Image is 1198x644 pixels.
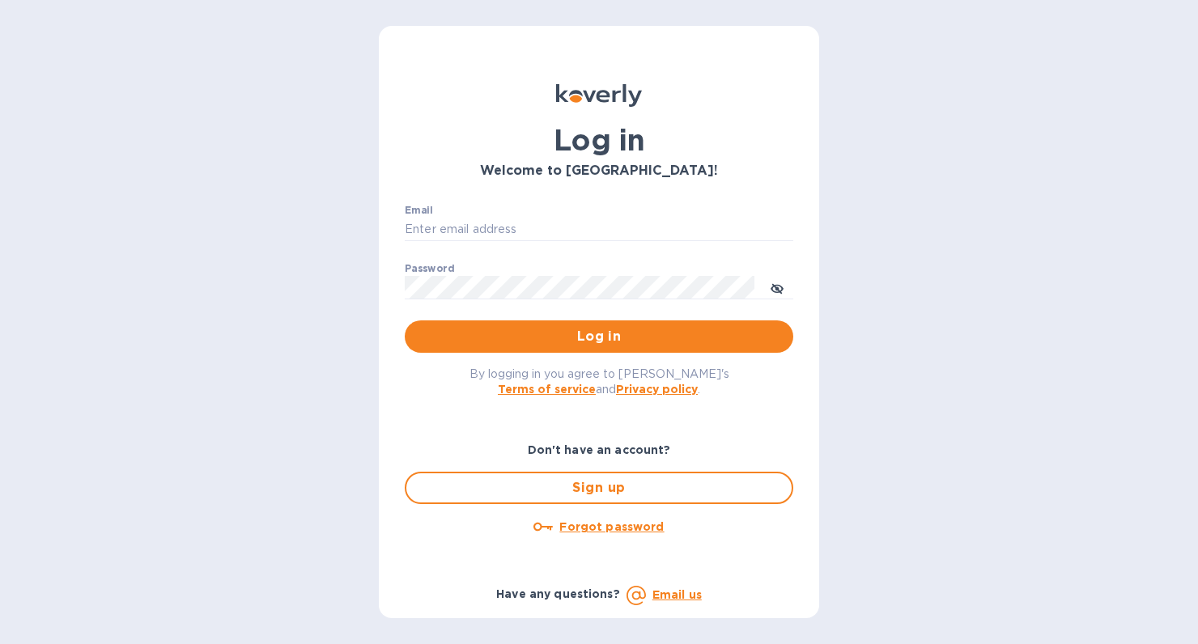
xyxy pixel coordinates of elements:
[405,320,793,353] button: Log in
[418,327,780,346] span: Log in
[496,587,620,600] b: Have any questions?
[559,520,664,533] u: Forgot password
[528,443,671,456] b: Don't have an account?
[405,264,454,273] label: Password
[405,163,793,179] h3: Welcome to [GEOGRAPHIC_DATA]!
[469,367,729,396] span: By logging in you agree to [PERSON_NAME]'s and .
[405,218,793,242] input: Enter email address
[405,123,793,157] h1: Log in
[419,478,779,498] span: Sign up
[616,383,698,396] a: Privacy policy
[405,472,793,504] button: Sign up
[405,205,433,215] label: Email
[556,84,642,107] img: Koverly
[761,271,793,303] button: toggle password visibility
[652,588,702,601] a: Email us
[498,383,596,396] a: Terms of service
